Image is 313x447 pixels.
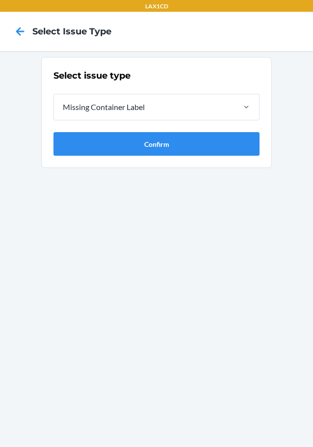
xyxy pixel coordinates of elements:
p: LAX1CD [145,2,168,11]
button: Confirm [53,132,260,156]
input: Missing Container Label [62,101,63,113]
h4: Select Issue Type [32,25,111,38]
h2: Select issue type [53,69,260,82]
div: Missing Container Label [63,101,145,113]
